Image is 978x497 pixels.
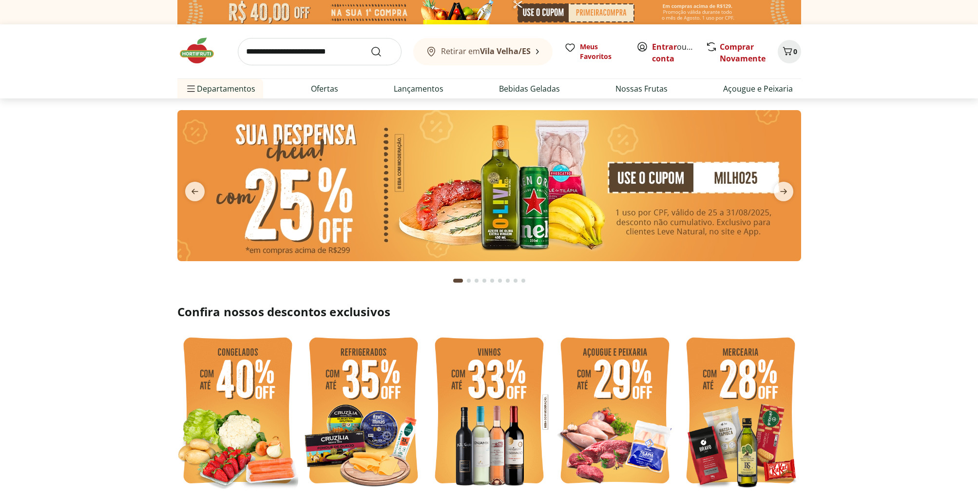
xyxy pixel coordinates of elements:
[394,83,443,95] a: Lançamentos
[652,41,706,64] a: Criar conta
[512,269,519,292] button: Go to page 8 from fs-carousel
[504,269,512,292] button: Go to page 7 from fs-carousel
[615,83,668,95] a: Nossas Frutas
[499,83,560,95] a: Bebidas Geladas
[580,42,625,61] span: Meus Favoritos
[177,110,801,261] img: cupom
[680,331,801,493] img: mercearia
[238,38,402,65] input: search
[564,42,625,61] a: Meus Favoritos
[652,41,677,52] a: Entrar
[303,331,424,493] img: refrigerados
[720,41,766,64] a: Comprar Novamente
[370,46,394,57] button: Submit Search
[441,47,531,56] span: Retirar em
[177,304,801,320] h2: Confira nossos descontos exclusivos
[723,83,793,95] a: Açougue e Peixaria
[177,331,298,493] img: feira
[177,182,212,201] button: previous
[480,46,531,57] b: Vila Velha/ES
[496,269,504,292] button: Go to page 6 from fs-carousel
[185,77,255,100] span: Departamentos
[311,83,338,95] a: Ofertas
[793,47,797,56] span: 0
[488,269,496,292] button: Go to page 5 from fs-carousel
[429,331,550,493] img: vinho
[465,269,473,292] button: Go to page 2 from fs-carousel
[177,36,226,65] img: Hortifruti
[413,38,553,65] button: Retirar emVila Velha/ES
[652,41,695,64] span: ou
[473,269,480,292] button: Go to page 3 from fs-carousel
[480,269,488,292] button: Go to page 4 from fs-carousel
[451,269,465,292] button: Current page from fs-carousel
[766,182,801,201] button: next
[778,40,801,63] button: Carrinho
[555,331,675,493] img: açougue
[185,77,197,100] button: Menu
[519,269,527,292] button: Go to page 9 from fs-carousel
